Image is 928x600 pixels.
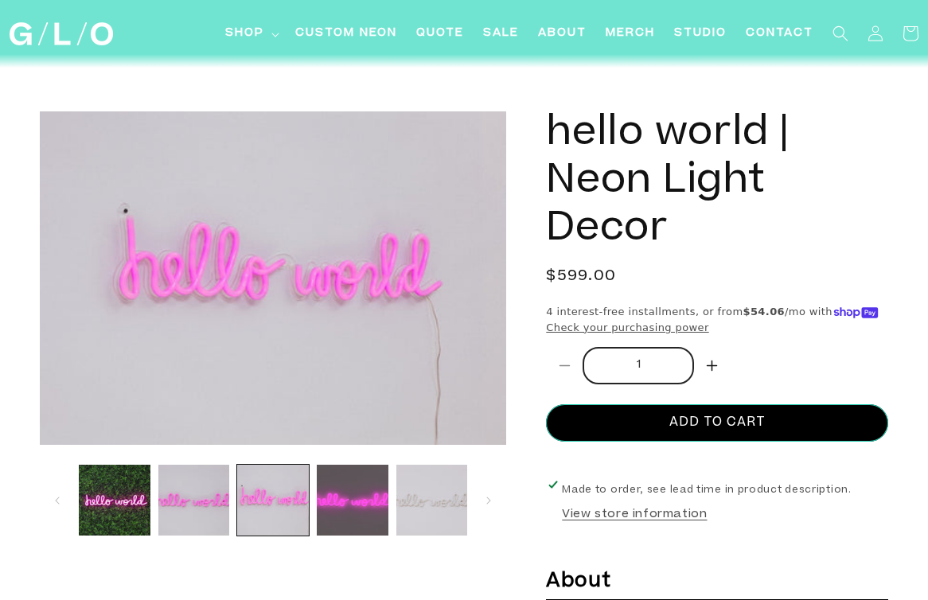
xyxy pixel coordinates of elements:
[596,16,665,52] a: Merch
[216,16,286,52] summary: Shop
[546,267,616,288] span: $599.00
[546,572,610,591] b: About
[746,25,813,42] span: Contact
[641,377,928,600] iframe: Chat Widget
[546,111,888,255] h1: hello world | Neon Light Decor
[407,16,474,52] a: Quote
[546,404,888,442] button: Add to cart
[483,25,519,42] span: SALE
[40,483,75,518] button: Slide left
[528,16,596,52] a: About
[317,465,388,536] button: Load image 4 in gallery view
[674,25,727,42] span: Studio
[3,17,119,52] a: GLO Studio
[736,16,823,52] a: Contact
[158,465,230,536] button: Load image 2 in gallery view
[225,25,264,42] span: Shop
[562,507,707,525] button: View store information
[538,25,587,42] span: About
[79,465,150,536] button: Load image 1 in gallery view
[10,22,113,45] img: GLO Studio
[471,483,506,518] button: Slide right
[286,16,407,52] a: Custom Neon
[823,16,858,51] summary: Search
[295,25,397,42] span: Custom Neon
[416,25,464,42] span: Quote
[665,16,736,52] a: Studio
[562,482,851,498] p: Made to order, see lead time in product description.
[474,16,528,52] a: SALE
[606,25,655,42] span: Merch
[396,465,468,536] button: Load image 5 in gallery view
[237,465,309,536] button: Load image 3 in gallery view
[40,111,506,540] media-gallery: Gallery Viewer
